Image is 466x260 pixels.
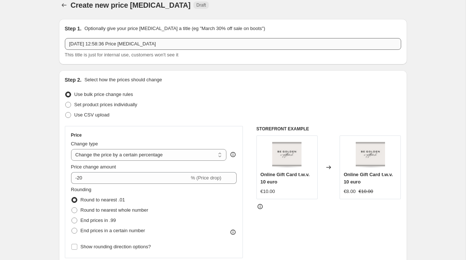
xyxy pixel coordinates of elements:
[344,188,356,195] div: €8.00
[196,2,206,8] span: Draft
[256,126,401,132] h6: STOREFRONT EXAMPLE
[65,25,82,32] h2: Step 1.
[344,172,393,185] span: Online Gift Card t.w.v. 10 euro
[81,197,125,203] span: Round to nearest .01
[74,92,133,97] span: Use bulk price change rules
[229,151,237,158] div: help
[71,141,98,146] span: Change type
[81,244,151,249] span: Show rounding direction options?
[84,76,162,83] p: Select how the prices should change
[71,172,189,184] input: -15
[359,188,373,195] strike: €10.00
[71,1,191,9] span: Create new price [MEDICAL_DATA]
[65,38,401,50] input: 30% off holiday sale
[74,112,110,118] span: Use CSV upload
[81,207,148,213] span: Round to nearest whole number
[81,228,145,233] span: End prices in a certain number
[71,132,82,138] h3: Price
[356,140,385,169] img: Zonder_titel_85.6_x_53.98_mm_1_80x.png
[71,164,116,170] span: Price change amount
[260,172,310,185] span: Online Gift Card t.w.v. 10 euro
[65,76,82,83] h2: Step 2.
[191,175,221,181] span: % (Price drop)
[74,102,137,107] span: Set product prices individually
[65,52,178,57] span: This title is just for internal use, customers won't see it
[81,218,116,223] span: End prices in .99
[260,188,275,195] div: €10.00
[84,25,265,32] p: Optionally give your price [MEDICAL_DATA] a title (eg "March 30% off sale on boots")
[71,187,92,192] span: Rounding
[272,140,302,169] img: Zonder_titel_85.6_x_53.98_mm_1_80x.png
